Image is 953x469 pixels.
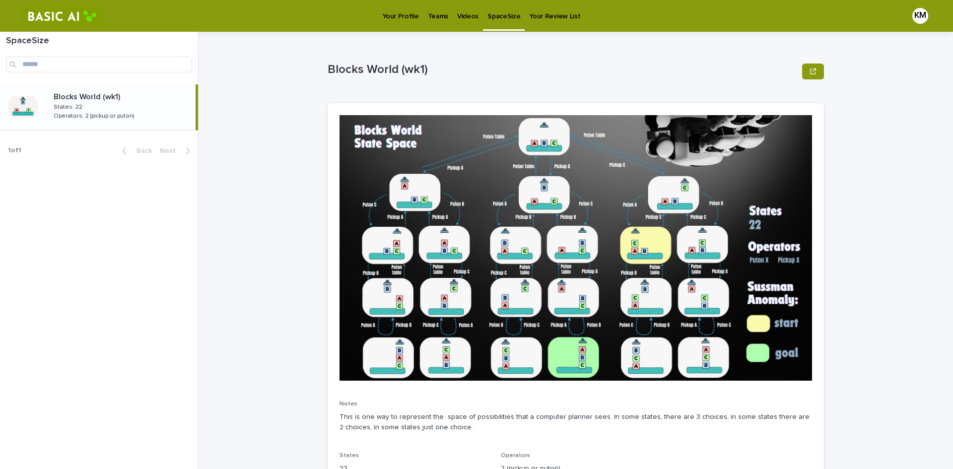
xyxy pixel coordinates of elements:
p: Blocks World (wk1) [54,90,122,102]
p: States: 22 [54,102,84,111]
span: Next [160,147,182,154]
span: Operators [501,453,530,459]
button: Next [156,146,198,155]
span: Notes [340,401,357,407]
p: This is one way to represent the space of possibilities that a computer planner sees. In some sta... [340,412,812,433]
span: Back [131,147,152,154]
p: Operators: 2 (pickup or puton) [54,111,136,120]
input: Search [6,57,192,72]
p: Blocks World (wk1) [328,63,798,77]
button: Back [114,146,156,155]
img: BMXzLL59ahpovS-aaxV9uaYoyPYsGYi8_PCD5EIpO6I [340,115,812,381]
img: RtIB8pj2QQiOZo6waziI [20,6,104,26]
div: KM [912,8,928,24]
h1: SpaceSize [6,36,192,47]
span: States [340,453,359,459]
